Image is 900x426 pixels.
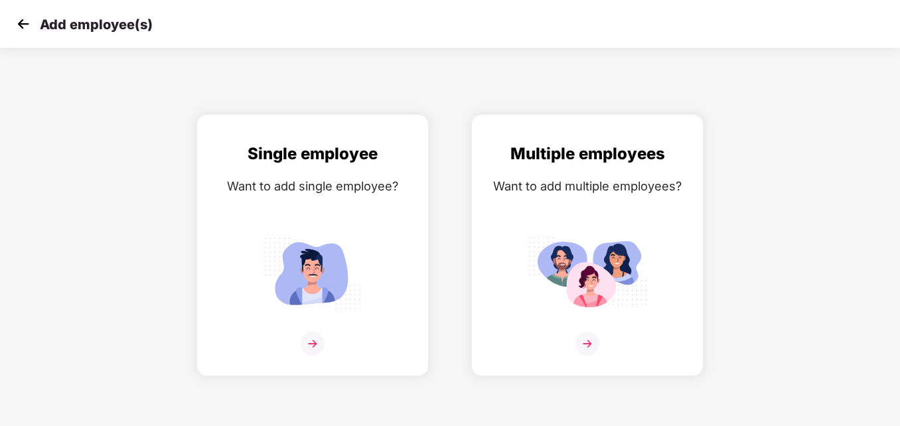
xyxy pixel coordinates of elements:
img: svg+xml;base64,PHN2ZyB4bWxucz0iaHR0cDovL3d3dy53My5vcmcvMjAwMC9zdmciIGlkPSJTaW5nbGVfZW1wbG95ZWUiIH... [253,232,372,315]
div: Want to add single employee? [210,177,415,196]
img: svg+xml;base64,PHN2ZyB4bWxucz0iaHR0cDovL3d3dy53My5vcmcvMjAwMC9zdmciIHdpZHRoPSIzMCIgaGVpZ2h0PSIzMC... [13,14,33,34]
img: svg+xml;base64,PHN2ZyB4bWxucz0iaHR0cDovL3d3dy53My5vcmcvMjAwMC9zdmciIHdpZHRoPSIzNiIgaGVpZ2h0PSIzNi... [575,332,599,356]
div: Want to add multiple employees? [485,177,690,196]
p: Add employee(s) [40,17,153,33]
img: svg+xml;base64,PHN2ZyB4bWxucz0iaHR0cDovL3d3dy53My5vcmcvMjAwMC9zdmciIGlkPSJNdWx0aXBsZV9lbXBsb3llZS... [528,232,647,315]
img: svg+xml;base64,PHN2ZyB4bWxucz0iaHR0cDovL3d3dy53My5vcmcvMjAwMC9zdmciIHdpZHRoPSIzNiIgaGVpZ2h0PSIzNi... [301,332,325,356]
div: Multiple employees [485,141,690,167]
div: Single employee [210,141,415,167]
